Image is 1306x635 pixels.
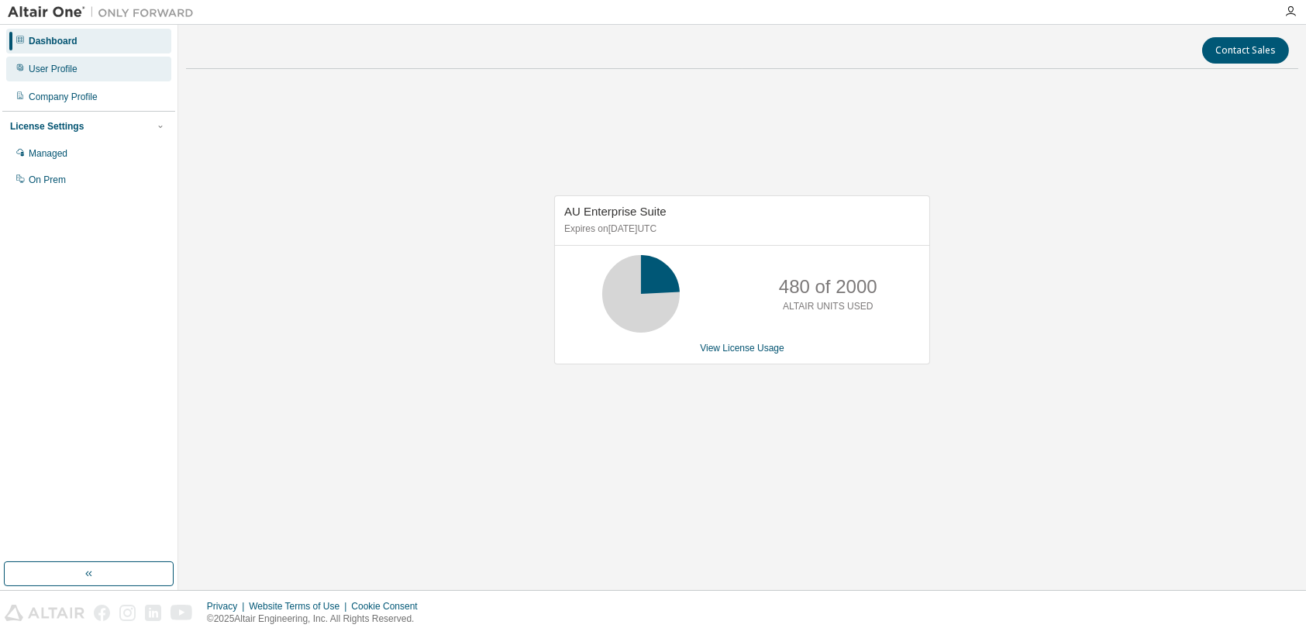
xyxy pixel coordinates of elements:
[145,605,161,621] img: linkedin.svg
[29,174,66,186] div: On Prem
[94,605,110,621] img: facebook.svg
[29,63,78,75] div: User Profile
[29,147,67,160] div: Managed
[564,223,916,236] p: Expires on [DATE] UTC
[29,35,78,47] div: Dashboard
[8,5,202,20] img: Altair One
[5,605,84,621] img: altair_logo.svg
[207,600,249,613] div: Privacy
[207,613,427,626] p: © 2025 Altair Engineering, Inc. All Rights Reserved.
[779,274,877,300] p: 480 of 2000
[171,605,193,621] img: youtube.svg
[783,300,873,313] p: ALTAIR UNITS USED
[29,91,98,103] div: Company Profile
[1202,37,1289,64] button: Contact Sales
[700,343,784,354] a: View License Usage
[119,605,136,621] img: instagram.svg
[564,205,667,218] span: AU Enterprise Suite
[351,600,426,613] div: Cookie Consent
[10,120,84,133] div: License Settings
[249,600,351,613] div: Website Terms of Use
